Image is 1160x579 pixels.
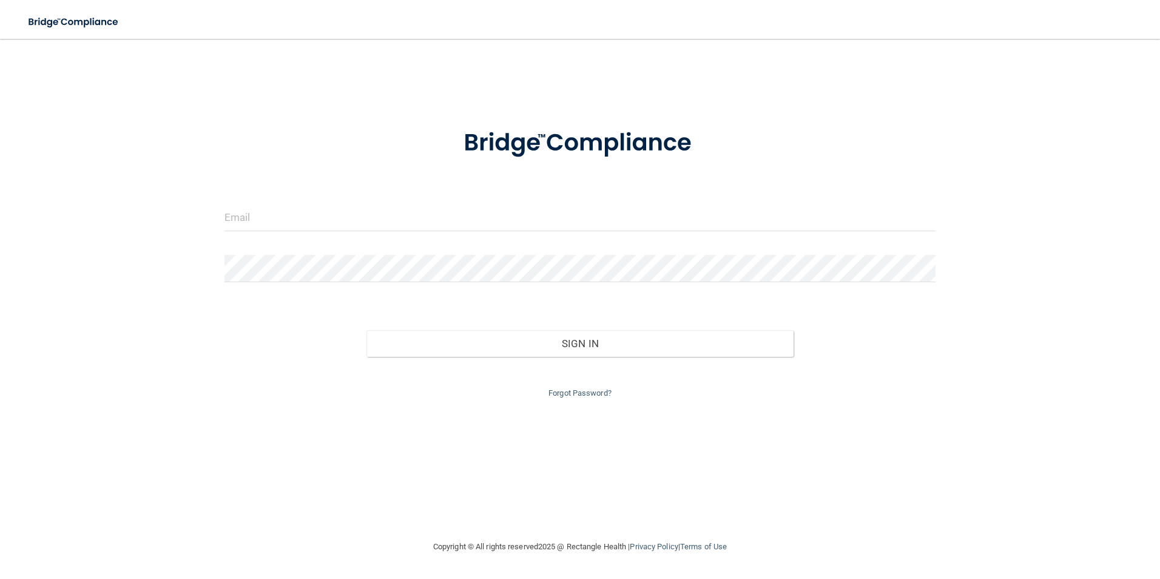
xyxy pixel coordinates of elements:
[359,527,801,566] div: Copyright © All rights reserved 2025 @ Rectangle Health | |
[548,388,612,398] a: Forgot Password?
[366,330,794,357] button: Sign In
[630,542,678,551] a: Privacy Policy
[18,10,130,35] img: bridge_compliance_login_screen.278c3ca4.svg
[680,542,727,551] a: Terms of Use
[224,204,936,231] input: Email
[439,112,721,175] img: bridge_compliance_login_screen.278c3ca4.svg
